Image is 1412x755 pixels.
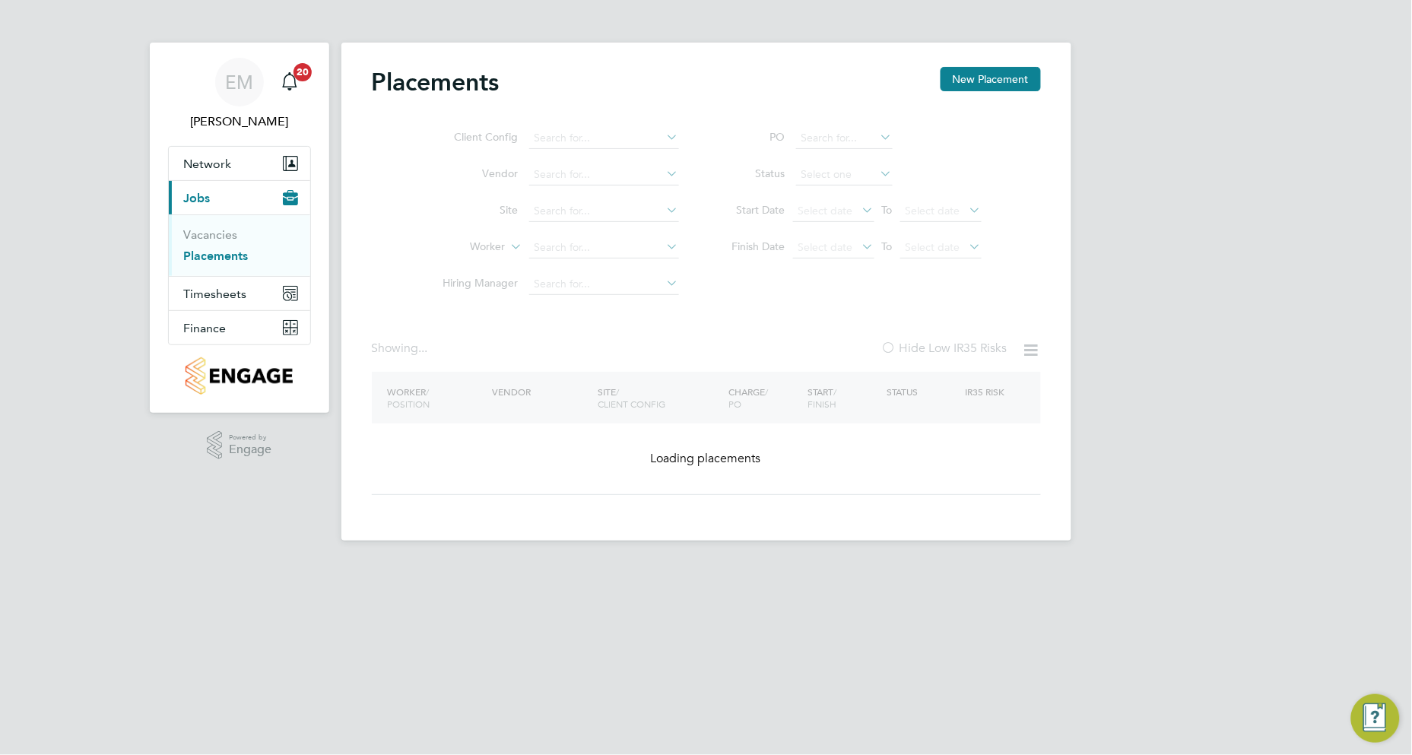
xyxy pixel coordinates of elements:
span: Powered by [229,431,271,444]
span: Ellie Moorcroft [168,113,311,131]
span: ... [419,341,428,356]
span: Timesheets [184,287,247,301]
a: Vacancies [184,227,238,242]
a: 20 [274,58,305,106]
a: Powered byEngage [207,431,271,460]
button: New Placement [941,67,1041,91]
button: Engage Resource Center [1351,694,1400,743]
a: Go to home page [168,357,311,395]
span: 20 [294,63,312,81]
label: Hide Low IR35 Risks [881,341,1007,356]
div: Jobs [169,214,310,276]
span: EM [225,72,253,92]
span: Engage [229,443,271,456]
span: Jobs [184,191,211,205]
button: Network [169,147,310,180]
span: Finance [184,321,227,335]
span: Network [184,157,232,171]
a: Placements [184,249,249,263]
h2: Placements [372,67,500,97]
button: Jobs [169,181,310,214]
button: Timesheets [169,277,310,310]
div: Showing [372,341,431,357]
button: Finance [169,311,310,344]
img: countryside-properties-logo-retina.png [186,357,293,395]
nav: Main navigation [150,43,329,413]
a: EM[PERSON_NAME] [168,58,311,131]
